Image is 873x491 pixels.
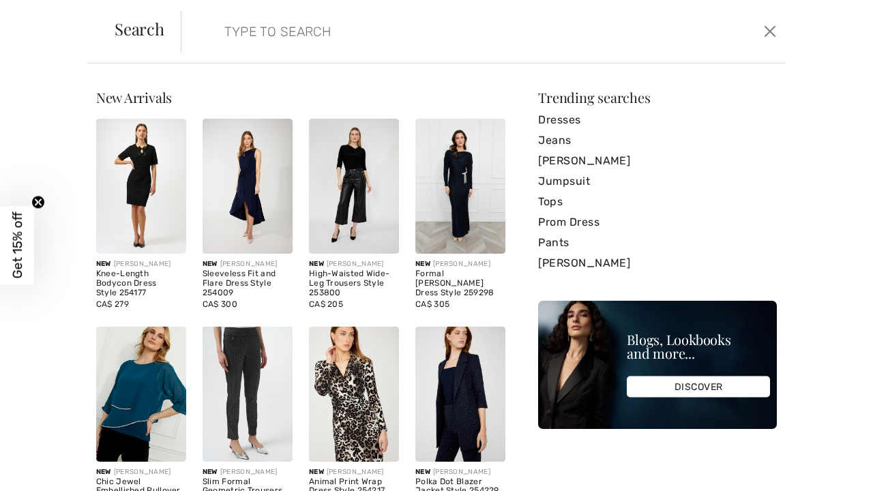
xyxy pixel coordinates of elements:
[203,119,293,254] img: Sleeveless Fit and Flare Dress Style 254009. Midnight
[59,16,191,47] h1: Live Chat | Chat en direct
[96,299,129,309] span: CA$ 279
[309,259,399,269] div: [PERSON_NAME]
[60,200,192,222] span: This does not seem to be a style number
[203,327,293,462] img: Slim Formal Geometric Trousers Style 254143. Black/Silver
[10,212,25,279] span: Get 15% off
[309,468,324,476] span: New
[415,468,430,476] span: New
[538,130,777,151] a: Jeans
[205,62,233,91] button: Rate this chat as bad
[538,301,777,429] img: Blogs, Lookbooks and more...
[96,119,186,254] img: Knee-Length Bodycon Dress Style 254177. Black
[180,117,222,128] span: 1351319
[22,65,44,87] img: avatar
[25,230,46,252] img: avatar
[31,196,45,209] button: Close teaser
[415,260,430,268] span: New
[55,142,231,153] div: Adelina
[203,259,293,269] div: [PERSON_NAME]
[538,192,777,212] a: Tops
[96,269,186,297] div: Knee-Length Bodycon Dress Style 254177
[538,171,777,192] a: Jumpsuit
[203,260,218,268] span: New
[159,358,181,374] button: End chat
[214,11,624,52] input: TYPE TO SEARCH
[60,164,189,185] span: Give me a moment while I look into that.
[538,212,777,233] a: Prom Dress
[538,233,777,253] a: Pants
[96,88,172,106] span: New Arrivals
[415,327,505,462] img: Polka Dot Blazer Jacket Style 254229. Navy
[309,269,399,297] div: High-Waisted Wide-Leg Trousers Style 253800
[96,467,186,477] div: [PERSON_NAME]
[32,10,60,22] span: Chat
[52,65,176,76] h2: Adelina
[96,259,186,269] div: [PERSON_NAME]
[203,269,293,297] div: Sleeveless Fit and Flare Dress Style 254009
[415,269,505,297] div: Formal [PERSON_NAME] Dress Style 259298
[538,91,777,104] div: Trending searches
[538,151,777,171] a: [PERSON_NAME]
[538,253,777,273] a: [PERSON_NAME]
[627,376,770,398] div: DISCOVER
[22,65,176,88] button: avatarAdelinaCustomer Support
[415,467,505,477] div: [PERSON_NAME]
[309,467,399,477] div: [PERSON_NAME]
[183,357,205,375] button: Attach file
[415,119,505,254] img: Formal Maxi Sheath Dress Style 259298. Twilight
[186,265,222,276] span: 179330
[415,299,449,309] span: CA$ 305
[191,23,213,42] button: Popout
[309,299,343,309] span: CA$ 205
[203,299,237,309] span: CA$ 300
[96,260,111,268] span: New
[309,327,399,462] img: Animal Print Wrap Dress Style 254217. Beige/Black
[309,119,399,254] img: High-Waisted Wide-Leg Trousers Style 253800. Black
[309,260,324,268] span: New
[96,468,111,476] span: New
[115,20,164,37] span: Search
[213,23,235,42] button: Minimize widget
[52,77,176,88] div: Customer Support
[96,327,186,462] img: Chic Jewel Embellished Pullover Style 259042. Dark Teal
[176,62,205,91] button: Rate this chat as good
[415,259,505,269] div: [PERSON_NAME]
[627,333,770,360] div: Blogs, Lookbooks and more...
[207,358,228,374] button: Menu
[203,468,218,476] span: New
[760,20,780,42] button: Close
[60,236,171,247] span: Do you have a picture?
[203,467,293,477] div: [PERSON_NAME]
[538,110,777,130] a: Dresses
